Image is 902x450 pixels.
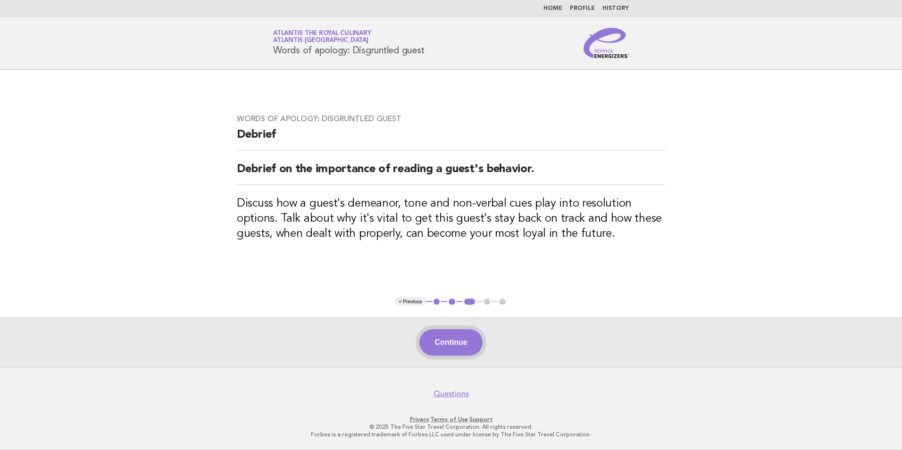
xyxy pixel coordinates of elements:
[273,31,424,55] h1: Words of apology: Disgruntled guest
[419,329,482,356] button: Continue
[410,416,429,423] a: Privacy
[434,389,469,399] a: Questions
[469,416,493,423] a: Support
[395,297,426,307] button: < Previous
[237,162,665,185] h2: Debrief on the importance of reading a guest's behavior.
[237,196,665,242] h3: Discuss how a guest's demeanor, tone and non-verbal cues play into resolution options. Talk about...
[237,114,665,124] h3: Words of apology: Disgruntled guest
[543,6,562,11] a: Home
[584,28,629,58] img: Service Energizers
[162,423,740,431] p: © 2025 The Five Star Travel Corporation. All rights reserved.
[447,297,457,307] button: 2
[237,127,665,150] h2: Debrief
[430,416,468,423] a: Terms of Use
[162,416,740,423] p: · ·
[162,431,740,438] p: Forbes is a registered trademark of Forbes LLC used under license by The Five Star Travel Corpora...
[273,30,371,43] a: Atlantis the Royal CulinaryAtlantis [GEOGRAPHIC_DATA]
[273,38,368,44] span: Atlantis [GEOGRAPHIC_DATA]
[432,297,442,307] button: 1
[463,297,476,307] button: 3
[602,6,629,11] a: History
[570,6,595,11] a: Profile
